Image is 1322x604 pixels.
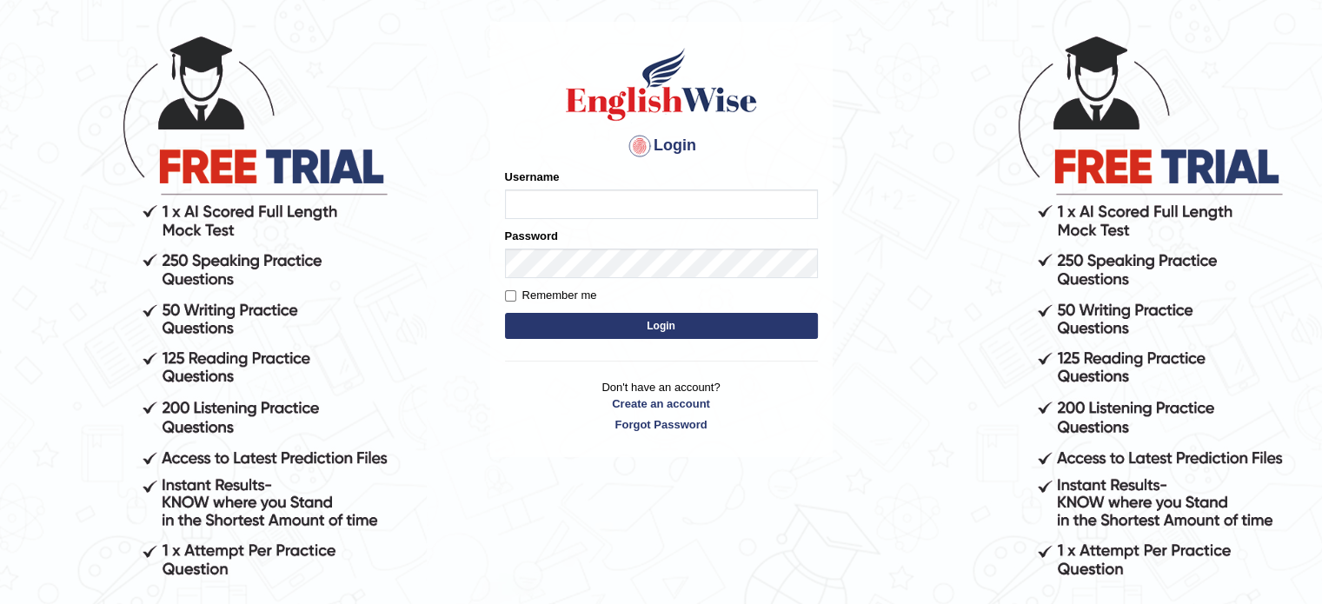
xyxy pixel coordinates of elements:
[505,416,818,433] a: Forgot Password
[505,290,516,302] input: Remember me
[505,228,558,244] label: Password
[505,169,560,185] label: Username
[505,132,818,160] h4: Login
[505,395,818,412] a: Create an account
[562,45,761,123] img: Logo of English Wise sign in for intelligent practice with AI
[505,313,818,339] button: Login
[505,379,818,433] p: Don't have an account?
[505,287,597,304] label: Remember me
